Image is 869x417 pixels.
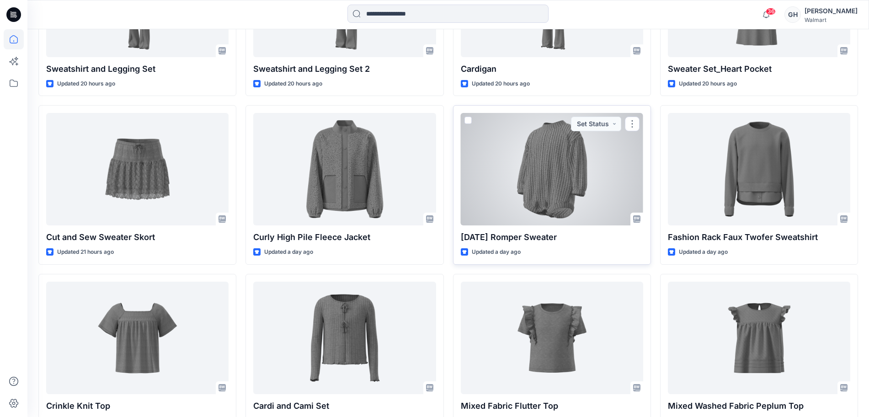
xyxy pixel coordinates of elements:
[253,231,436,244] p: Curly High Pile Fleece Jacket
[472,79,530,89] p: Updated 20 hours ago
[46,231,229,244] p: Cut and Sew Sweater Skort
[57,247,114,257] p: Updated 21 hours ago
[253,113,436,225] a: Curly High Pile Fleece Jacket
[805,16,858,23] div: Walmart
[461,113,643,225] a: Halloween Romper Sweater
[461,63,643,75] p: Cardigan
[679,79,737,89] p: Updated 20 hours ago
[46,63,229,75] p: Sweatshirt and Legging Set
[46,113,229,225] a: Cut and Sew Sweater Skort
[766,8,776,15] span: 36
[679,247,728,257] p: Updated a day ago
[253,282,436,394] a: Cardi and Cami Set
[461,231,643,244] p: [DATE] Romper Sweater
[668,282,850,394] a: Mixed Washed Fabric Peplum Top
[668,113,850,225] a: Fashion Rack Faux Twofer Sweatshirt
[668,63,850,75] p: Sweater Set_Heart Pocket
[668,400,850,412] p: Mixed Washed Fabric Peplum Top
[264,247,313,257] p: Updated a day ago
[57,79,115,89] p: Updated 20 hours ago
[46,282,229,394] a: Crinkle Knit Top
[784,6,801,23] div: GH
[46,400,229,412] p: Crinkle Knit Top
[472,247,521,257] p: Updated a day ago
[264,79,322,89] p: Updated 20 hours ago
[461,400,643,412] p: Mixed Fabric Flutter Top
[805,5,858,16] div: [PERSON_NAME]
[461,282,643,394] a: Mixed Fabric Flutter Top
[253,400,436,412] p: Cardi and Cami Set
[253,63,436,75] p: Sweatshirt and Legging Set 2
[668,231,850,244] p: Fashion Rack Faux Twofer Sweatshirt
